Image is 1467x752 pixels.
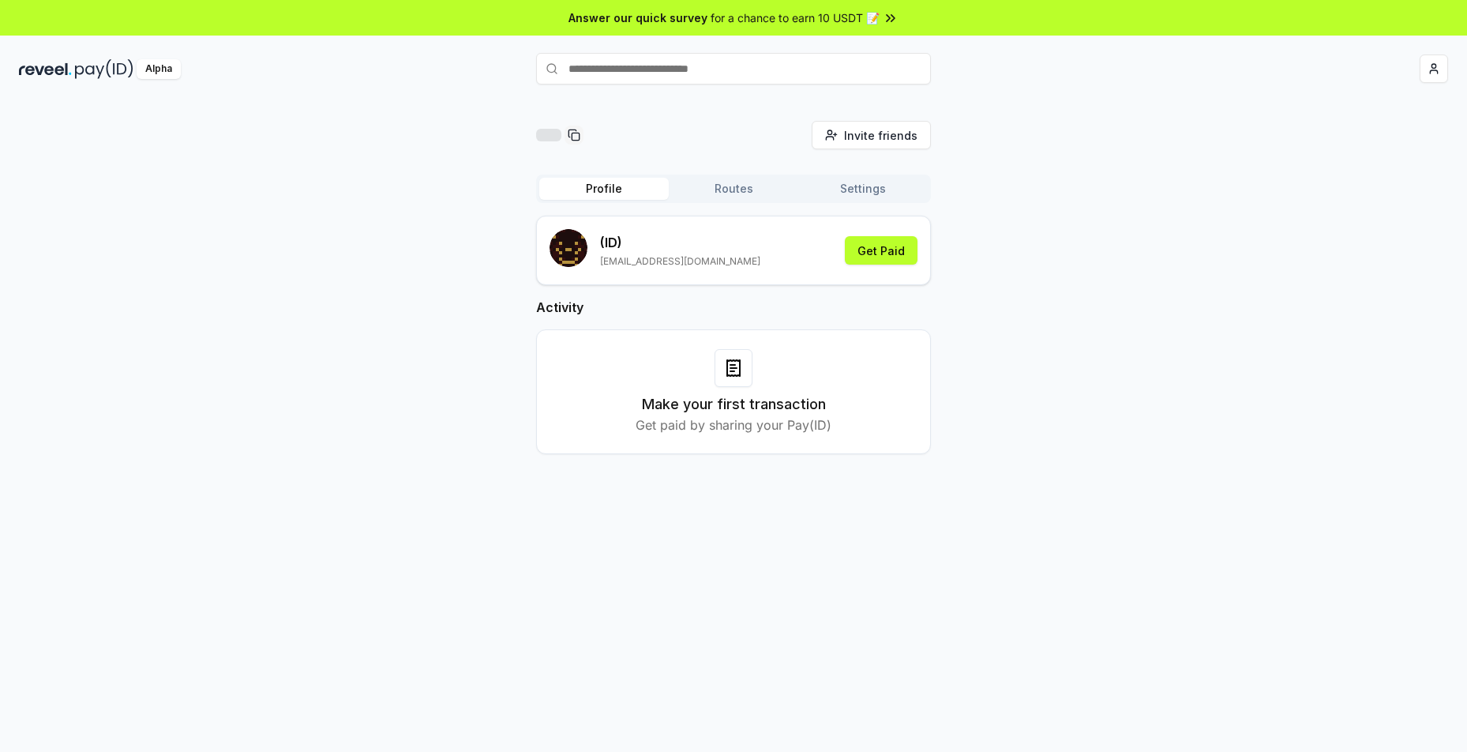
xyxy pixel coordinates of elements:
img: pay_id [75,59,133,79]
p: Get paid by sharing your Pay(ID) [636,415,831,434]
p: (ID) [600,233,760,252]
h2: Activity [536,298,931,317]
p: [EMAIL_ADDRESS][DOMAIN_NAME] [600,255,760,268]
span: Invite friends [844,127,917,144]
h3: Make your first transaction [642,393,826,415]
span: for a chance to earn 10 USDT 📝 [711,9,880,26]
div: Alpha [137,59,181,79]
button: Get Paid [845,236,917,265]
button: Settings [798,178,928,200]
button: Routes [669,178,798,200]
button: Profile [539,178,669,200]
button: Invite friends [812,121,931,149]
span: Answer our quick survey [568,9,707,26]
img: reveel_dark [19,59,72,79]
